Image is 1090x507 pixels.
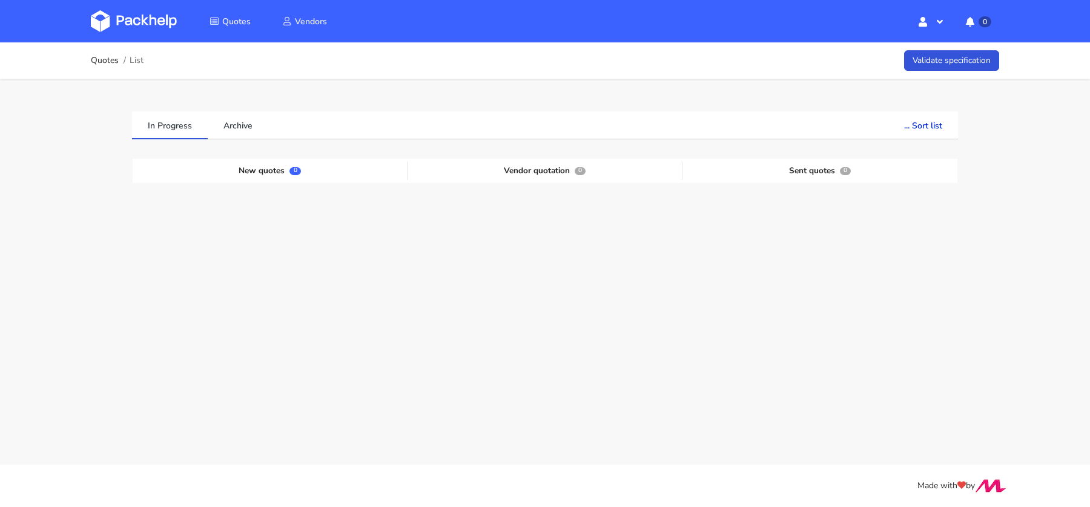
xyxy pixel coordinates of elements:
[295,16,327,27] span: Vendors
[888,111,958,138] button: ... Sort list
[130,56,144,65] span: List
[91,10,177,32] img: Dashboard
[195,10,265,32] a: Quotes
[208,111,268,138] a: Archive
[289,167,300,175] span: 0
[575,167,586,175] span: 0
[979,16,991,27] span: 0
[956,10,999,32] button: 0
[132,111,208,138] a: In Progress
[222,16,251,27] span: Quotes
[904,50,999,71] a: Validate specification
[975,479,1006,492] img: Move Closer
[91,56,119,65] a: Quotes
[75,479,1015,493] div: Made with by
[91,48,144,73] nav: breadcrumb
[840,167,851,175] span: 0
[682,162,957,180] div: Sent quotes
[133,162,408,180] div: New quotes
[408,162,682,180] div: Vendor quotation
[268,10,342,32] a: Vendors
